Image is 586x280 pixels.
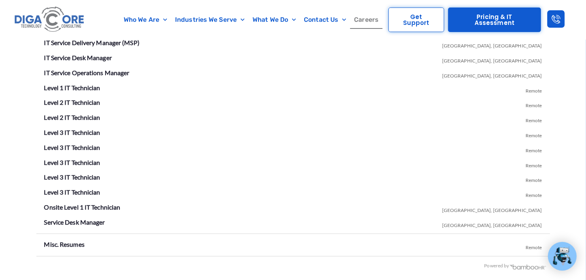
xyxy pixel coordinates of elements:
span: [GEOGRAPHIC_DATA], [GEOGRAPHIC_DATA] [442,67,542,82]
span: Remote [526,96,542,112]
span: Remote [526,238,542,254]
a: Level 2 IT Technician [44,98,100,106]
nav: Menu [118,11,384,29]
a: Level 1 IT Technician [44,84,100,91]
span: Remote [526,82,542,97]
span: [GEOGRAPHIC_DATA], [GEOGRAPHIC_DATA] [442,201,542,216]
span: Remote [526,171,542,186]
span: [GEOGRAPHIC_DATA], [GEOGRAPHIC_DATA] [442,52,542,67]
a: Industries We Serve [171,11,249,29]
a: IT Service Desk Manager [44,54,112,61]
a: Onsite Level 1 IT Technician [44,203,121,211]
a: Level 3 IT Technician [44,188,100,196]
span: Pricing & IT Assessment [456,14,533,26]
a: Careers [350,11,383,29]
a: IT Service Delivery Manager (MSP) [44,39,139,46]
a: Level 2 IT Technician [44,114,100,121]
span: Remote [526,157,542,172]
div: Powered by [36,260,546,272]
img: BambooHR - HR software [509,263,546,269]
a: Level 3 IT Technician [44,144,100,151]
a: What We Do [249,11,300,29]
a: Level 3 IT Technician [44,129,100,136]
a: Service Desk Manager [44,218,105,226]
a: Get Support [388,8,444,32]
a: Who We Are [120,11,171,29]
a: IT Service Operations Manager [44,69,130,76]
span: Remote [526,127,542,142]
span: Remote [526,186,542,201]
span: Get Support [397,14,436,26]
a: Pricing & IT Assessment [448,8,541,32]
span: Remote [526,112,542,127]
a: Contact Us [300,11,350,29]
a: Level 3 IT Technician [44,173,100,181]
a: Level 3 IT Technician [44,159,100,166]
img: Digacore logo 1 [13,4,87,35]
span: [GEOGRAPHIC_DATA], [GEOGRAPHIC_DATA] [442,216,542,231]
span: [GEOGRAPHIC_DATA], [GEOGRAPHIC_DATA] [442,37,542,52]
a: Misc. Resumes [44,240,85,248]
span: Remote [526,142,542,157]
